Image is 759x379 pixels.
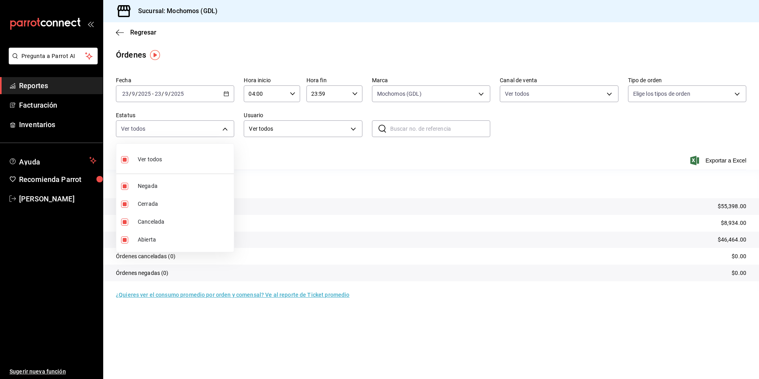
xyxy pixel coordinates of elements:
[138,182,231,190] span: Negada
[150,50,160,60] img: Tooltip marker
[138,218,231,226] span: Cancelada
[138,236,231,244] span: Abierta
[138,155,162,164] span: Ver todos
[138,200,231,208] span: Cerrada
